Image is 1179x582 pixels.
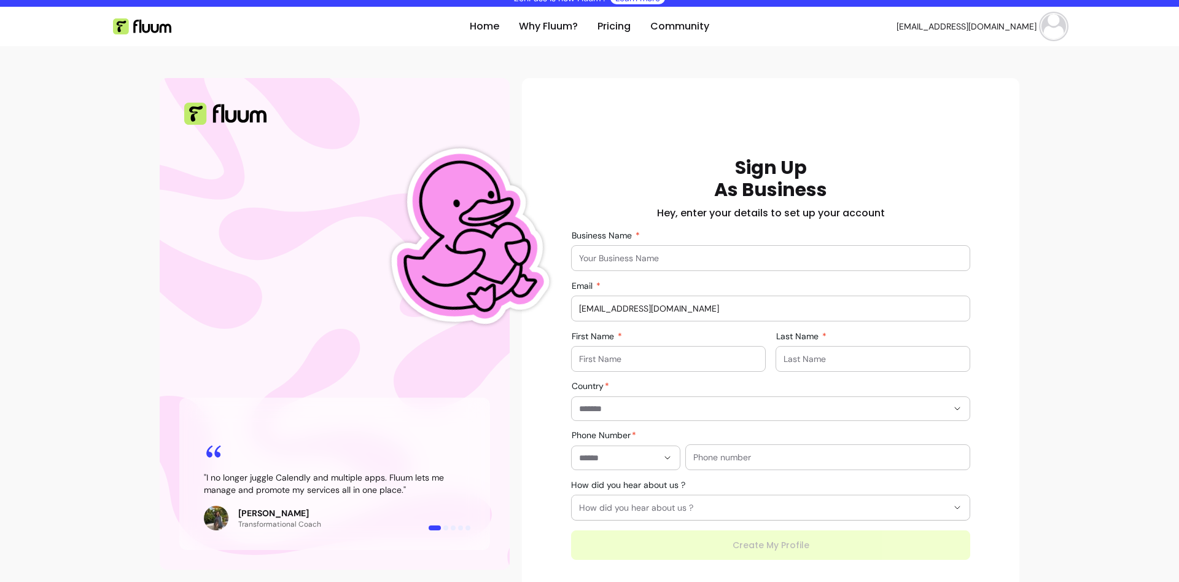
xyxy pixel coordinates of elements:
input: First Name [579,353,758,365]
img: Fluum Logo [113,18,171,34]
a: Community [650,19,709,34]
span: Business Name [572,230,634,241]
label: How did you hear about us ? [571,479,690,491]
a: Why Fluum? [519,19,578,34]
img: Fluum Logo [184,103,267,125]
img: avatar [1041,14,1066,39]
span: How did you hear about us ? [579,501,947,514]
input: Phone Number [579,452,658,464]
button: How did you hear about us ? [572,495,970,520]
input: Email [579,302,962,315]
h1: Sign Up As Business [714,157,827,201]
input: Country [579,403,928,415]
button: Show suggestions [947,399,967,419]
button: avatar[EMAIL_ADDRESS][DOMAIN_NAME] [897,14,1066,39]
button: Show suggestions [658,448,677,468]
input: Phone number [693,451,962,463]
img: Fluum Duck sticker [363,101,564,374]
a: Home [470,19,499,34]
label: Country [572,380,614,392]
p: Transformational Coach [238,519,321,529]
blockquote: " I no longer juggle Calendly and multiple apps. Fluum lets me manage and promote my services all... [204,471,465,496]
a: Pricing [597,19,631,34]
h2: Hey, enter your details to set up your account [657,206,885,221]
img: Review avatar [204,506,228,530]
input: Business Name [579,252,962,264]
span: Email [572,280,595,291]
span: Last Name [776,331,821,342]
span: [EMAIL_ADDRESS][DOMAIN_NAME] [897,20,1037,33]
span: First Name [572,331,617,342]
p: [PERSON_NAME] [238,507,321,519]
input: Last Name [784,353,962,365]
label: Phone Number [572,429,641,441]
